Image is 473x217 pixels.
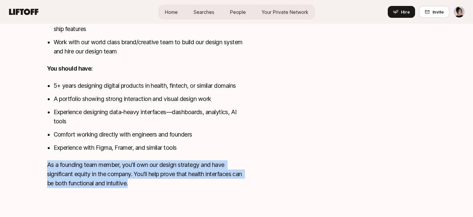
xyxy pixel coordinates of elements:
li: Work with our world class brand/creative team to build our design system and hire our design team [54,38,247,56]
span: People [230,9,246,15]
a: Home [160,6,183,18]
p: As a founding team member, you'll own our design strategy and have significant equity in the comp... [47,160,247,188]
span: Home [165,9,178,15]
button: Amy Lima [453,6,465,18]
a: People [225,6,251,18]
li: Work directly with founders (ex-Linear & Ramp) and engineers to build and ship features [54,15,247,34]
li: A portfolio showing strong interaction and visual design work [54,94,247,104]
span: Searches [194,9,214,15]
button: Hire [388,6,415,18]
span: Invite [433,9,444,15]
li: Comfort working directly with engineers and founders [54,130,247,139]
strong: You should have: [47,65,93,72]
span: Hire [401,9,410,15]
img: Amy Lima [454,6,465,17]
span: Your Private Network [262,9,308,15]
button: Invite [419,6,449,18]
li: Experience with Figma, Framer, and similar tools [54,143,247,152]
li: Experience designing data-heavy interfaces—dashboards, analytics, AI tools [54,108,247,126]
a: Your Private Network [256,6,314,18]
a: Searches [188,6,220,18]
li: 5+ years designing digital products in health, fintech, or similar domains [54,81,247,90]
